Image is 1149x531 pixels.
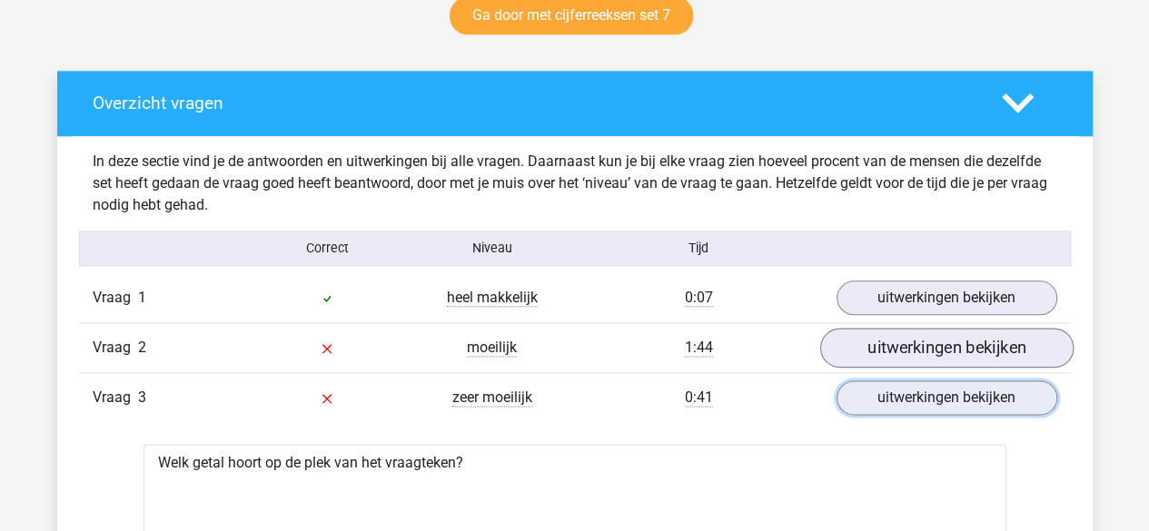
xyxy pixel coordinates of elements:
[138,388,146,406] span: 3
[685,339,713,357] span: 1:44
[685,289,713,307] span: 0:07
[244,239,410,258] div: Correct
[93,287,138,309] span: Vraag
[138,339,146,356] span: 2
[837,380,1057,415] a: uitwerkingen bekijken
[574,239,822,258] div: Tijd
[837,280,1057,315] a: uitwerkingen bekijken
[410,239,575,258] div: Niveau
[93,387,138,408] span: Vraag
[685,388,713,407] span: 0:41
[93,93,975,113] h4: Overzicht vragen
[79,151,1071,216] div: In deze sectie vind je de antwoorden en uitwerkingen bij alle vragen. Daarnaast kun je bij elke v...
[447,289,538,307] span: heel makkelijk
[467,339,517,357] span: moeilijk
[93,337,138,359] span: Vraag
[452,388,532,407] span: zeer moeilijk
[138,289,146,306] span: 1
[819,328,1073,368] a: uitwerkingen bekijken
